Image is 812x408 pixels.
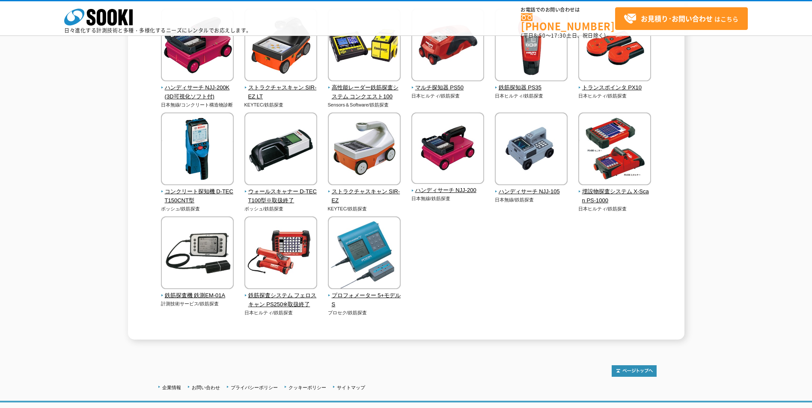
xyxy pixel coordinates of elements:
[495,187,568,196] span: ハンディサーチ NJJ-105
[161,112,234,187] img: コンクリート探知機 D-TECT150CNT型
[411,112,484,186] img: ハンディサーチ NJJ-200
[578,179,651,205] a: 埋設物探査システム X-Scan PS-1000
[161,216,234,291] img: 鉄筋探査機 鉄測EM-01A
[328,83,401,101] span: 高性能レーダー鉄筋探査システム コンクエスト100
[244,309,318,316] p: 日本ヒルティ/鉄筋探査
[161,83,234,101] span: ハンディサーチ NJJ-200K(3D可視化ソフト付)
[328,283,401,309] a: プロフォメーター 5+モデルS
[244,101,318,109] p: KEYTEC/鉄筋探査
[161,75,234,101] a: ハンディサーチ NJJ-200K(3D可視化ソフト付)
[411,195,485,202] p: 日本無線/鉄筋探査
[411,9,484,83] img: マルチ探知器 PS50
[161,205,234,213] p: ボッシュ/鉄筋探査
[328,216,401,291] img: プロフォメーター 5+モデルS
[521,32,606,39] span: (平日 ～ 土日、祝日除く)
[289,385,326,390] a: クッキーポリシー
[161,101,234,109] p: 日本無線/コンクリート構造物診断
[411,75,485,92] a: マルチ探知器 PS50
[578,83,651,92] span: トランスポインタ PX10
[161,179,234,205] a: コンクリート探知機 D-TECT150CNT型
[495,92,568,100] p: 日本ヒルティ/鉄筋探査
[328,75,401,101] a: 高性能レーダー鉄筋探査システム コンクエスト100
[328,291,401,309] span: プロフォメーター 5+モデルS
[161,300,234,307] p: 計測技術サービス/鉄筋探査
[244,9,317,83] img: ストラクチャスキャン SIR-EZ LT
[578,92,651,100] p: 日本ヒルティ/鉄筋探査
[495,83,568,92] span: 鉄筋探知器 PS35
[192,385,220,390] a: お問い合わせ
[161,291,234,300] span: 鉄筋探査機 鉄測EM-01A
[161,9,234,83] img: ハンディサーチ NJJ-200K(3D可視化ソフト付)
[244,187,318,205] span: ウォールスキャナー D-TECT100型※取扱終了
[615,7,748,30] a: お見積り･お問い合わせはこちら
[411,92,485,100] p: 日本ヒルティ/鉄筋探査
[521,13,615,31] a: [PHONE_NUMBER]
[411,178,485,195] a: ハンディサーチ NJJ-200
[244,291,318,309] span: 鉄筋探査システム フェロスキャン PS250※取扱終了
[641,13,713,24] strong: お見積り･お問い合わせ
[244,283,318,309] a: 鉄筋探査システム フェロスキャン PS250※取扱終了
[328,187,401,205] span: ストラクチャスキャン SIR-EZ
[328,309,401,316] p: プロセク/鉄筋探査
[624,12,738,25] span: はこちら
[161,283,234,300] a: 鉄筋探査機 鉄測EM-01A
[578,205,651,213] p: 日本ヒルティ/鉄筋探査
[244,112,317,187] img: ウォールスキャナー D-TECT100型※取扱終了
[244,83,318,101] span: ストラクチャスキャン SIR-EZ LT
[495,9,568,83] img: 鉄筋探知器 PS35
[495,75,568,92] a: 鉄筋探知器 PS35
[64,28,252,33] p: 日々進化する計測技術と多種・多様化するニーズにレンタルでお応えします。
[328,101,401,109] p: Sensors＆Software/鉄筋探査
[495,179,568,196] a: ハンディサーチ NJJ-105
[328,179,401,205] a: ストラクチャスキャン SIR-EZ
[244,205,318,213] p: ボッシュ/鉄筋探査
[244,75,318,101] a: ストラクチャスキャン SIR-EZ LT
[411,83,485,92] span: マルチ探知器 PS50
[521,7,615,12] span: お電話でのお問い合わせは
[578,187,651,205] span: 埋設物探査システム X-Scan PS-1000
[578,112,651,187] img: 埋設物探査システム X-Scan PS-1000
[411,186,485,195] span: ハンディサーチ NJJ-200
[534,32,546,39] span: 8:50
[244,216,317,291] img: 鉄筋探査システム フェロスキャン PS250※取扱終了
[551,32,566,39] span: 17:30
[328,9,401,83] img: 高性能レーダー鉄筋探査システム コンクエスト100
[578,75,651,92] a: トランスポインタ PX10
[244,179,318,205] a: ウォールスキャナー D-TECT100型※取扱終了
[162,385,181,390] a: 企業情報
[231,385,278,390] a: プライバシーポリシー
[328,112,401,187] img: ストラクチャスキャン SIR-EZ
[495,196,568,204] p: 日本無線/鉄筋探査
[337,385,365,390] a: サイトマップ
[328,205,401,213] p: KEYTEC/鉄筋探査
[495,112,568,187] img: ハンディサーチ NJJ-105
[161,187,234,205] span: コンクリート探知機 D-TECT150CNT型
[578,9,651,83] img: トランスポインタ PX10
[612,365,657,377] img: トップページへ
